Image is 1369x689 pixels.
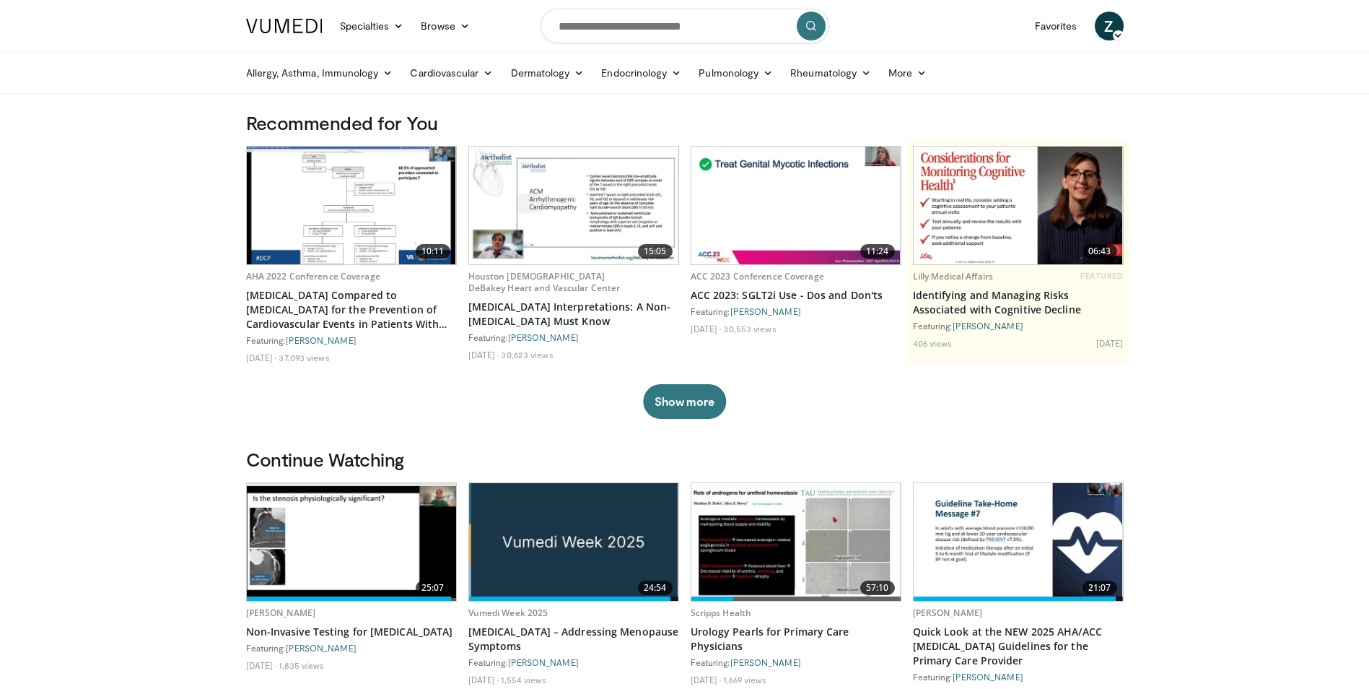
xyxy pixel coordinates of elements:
[691,323,722,334] li: [DATE]
[691,674,722,685] li: [DATE]
[468,656,679,668] div: Featuring:
[691,607,752,619] a: Scripps Health
[730,306,801,316] a: [PERSON_NAME]
[412,12,478,40] a: Browse
[880,58,935,87] a: More
[691,270,824,282] a: ACC 2023 Conference Coverage
[913,337,953,349] li: 406 views
[246,607,316,619] a: [PERSON_NAME]
[691,656,901,668] div: Featuring:
[508,657,579,667] a: [PERSON_NAME]
[1095,12,1124,40] a: Z
[469,147,678,264] a: 15:05
[468,607,548,619] a: Vumedi Week 2025
[860,581,895,595] span: 57:10
[913,288,1124,317] a: Identifying and Managing Risks Associated with Cognitive Decline
[638,581,673,595] span: 24:54
[691,305,901,317] div: Featuring:
[953,672,1023,682] a: [PERSON_NAME]
[691,147,901,264] img: 9258cdf1-0fbf-450b-845f-99397d12d24a.620x360_q85_upscale.jpg
[723,323,776,334] li: 30,553 views
[691,147,901,264] a: 11:24
[643,384,726,419] button: Show more
[723,674,766,685] li: 1,669 views
[246,270,380,282] a: AHA 2022 Conference Coverage
[691,288,901,303] a: ACC 2023: SGLT2i Use - Dos and Don'ts
[690,58,782,87] a: Pulmonology
[501,674,546,685] li: 1,554 views
[469,483,678,601] img: da486970-7435-4ae4-a18a-5711cf85bad7.png.620x360_q85_upscale.jpg
[541,9,829,43] input: Search topics, interventions
[501,349,553,360] li: 30,623 views
[286,643,357,653] a: [PERSON_NAME]
[638,244,673,259] span: 15:05
[246,659,277,671] li: [DATE]
[468,349,499,360] li: [DATE]
[508,332,579,342] a: [PERSON_NAME]
[247,483,456,601] a: 25:07
[953,321,1023,331] a: [PERSON_NAME]
[416,244,450,259] span: 10:11
[468,300,679,329] a: [MEDICAL_DATA] Interpretations: A Non-[MEDICAL_DATA] Must Know
[416,581,450,595] span: 25:07
[502,58,593,87] a: Dermatology
[1096,337,1124,349] li: [DATE]
[913,607,983,619] a: [PERSON_NAME]
[691,625,901,654] a: Urology Pearls for Primary Care Physicians
[730,657,801,667] a: [PERSON_NAME]
[782,58,880,87] a: Rheumatology
[914,483,1123,601] img: 70e59e78-c1d2-4405-a6ca-1ab5561aaba6.620x360_q85_upscale.jpg
[286,335,357,345] a: [PERSON_NAME]
[331,12,413,40] a: Specialties
[914,147,1123,264] a: 06:43
[246,111,1124,134] h3: Recommended for You
[246,625,457,639] a: Non-Invasive Testing for [MEDICAL_DATA]
[246,448,1124,471] h3: Continue Watching
[913,671,1124,682] div: Featuring:
[279,659,324,671] li: 1,835 views
[237,58,402,87] a: Allergy, Asthma, Immunology
[401,58,502,87] a: Cardiovascular
[279,352,329,363] li: 37,093 views
[246,642,457,654] div: Featuring:
[1082,244,1117,259] span: 06:43
[1080,271,1123,281] span: FEATURED
[1026,12,1086,40] a: Favorites
[914,147,1123,264] img: fc5f84e2-5eb7-4c65-9fa9-08971b8c96b8.jpg.620x360_q85_upscale.jpg
[691,483,901,601] a: 57:10
[469,483,678,601] a: 24:54
[468,625,679,654] a: [MEDICAL_DATA] – Addressing Menopause Symptoms
[247,147,456,264] a: 10:11
[469,147,678,264] img: 59f69555-d13b-4130-aa79-5b0c1d5eebbb.620x360_q85_upscale.jpg
[247,486,456,598] img: d5f0abd9-a8ee-49ad-a9ce-15c4d5cf32d2.620x360_q85_upscale.jpg
[246,334,457,346] div: Featuring:
[592,58,690,87] a: Endocrinology
[246,352,277,363] li: [DATE]
[1082,581,1117,595] span: 21:07
[468,674,499,685] li: [DATE]
[247,147,456,264] img: 7c0f9b53-1609-4588-8498-7cac8464d722.620x360_q85_upscale.jpg
[468,331,679,343] div: Featuring:
[468,270,621,294] a: Houston [DEMOGRAPHIC_DATA] DeBakey Heart and Vascular Center
[914,483,1123,601] a: 21:07
[246,19,323,33] img: VuMedi Logo
[691,483,901,601] img: 731860c5-fa3d-4f6a-9ab5-3b0fc1b28154.620x360_q85_upscale.jpg
[913,320,1124,331] div: Featuring:
[913,625,1124,668] a: Quick Look at the NEW 2025 AHA/ACC [MEDICAL_DATA] Guidelines for the Primary Care Provider
[860,244,895,259] span: 11:24
[913,270,994,282] a: Lilly Medical Affairs
[246,288,457,331] a: [MEDICAL_DATA] Compared to [MEDICAL_DATA] for the Prevention of Cardiovascular Events in Patients...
